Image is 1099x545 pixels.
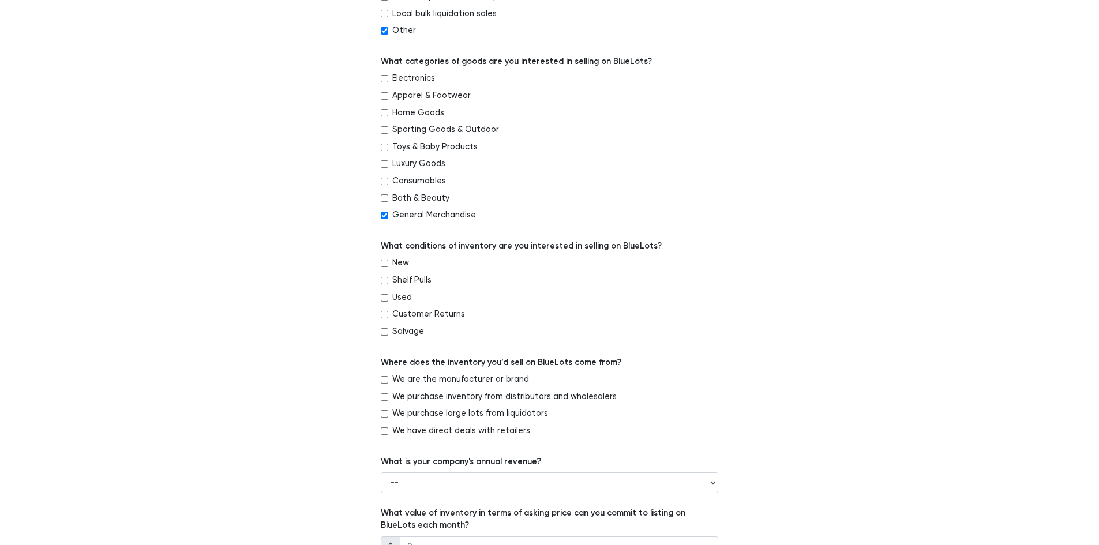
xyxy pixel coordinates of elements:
input: Used [381,294,388,302]
input: General Merchandise [381,212,388,219]
input: Sporting Goods & Outdoor [381,126,388,134]
input: Apparel & Footwear [381,92,388,100]
label: Toys & Baby Products [392,141,478,153]
label: What value of inventory in terms of asking price can you commit to listing on BlueLots each month? [381,507,718,532]
label: New [392,257,409,269]
label: What categories of goods are you interested in selling on BlueLots? [381,55,652,68]
input: Home Goods [381,109,388,116]
label: Salvage [392,325,424,338]
input: Salvage [381,328,388,336]
label: We purchase large lots from liquidators [392,407,548,420]
input: Local bulk liquidation sales [381,10,388,17]
input: Bath & Beauty [381,194,388,202]
input: Electronics [381,75,388,82]
label: Luxury Goods [392,157,445,170]
label: Other [392,24,416,37]
label: Customer Returns [392,308,465,321]
label: Local bulk liquidation sales [392,7,497,20]
input: New [381,260,388,267]
label: Consumables [392,175,446,187]
label: Electronics [392,72,435,85]
label: Apparel & Footwear [392,89,471,102]
label: Where does the inventory you’d sell on BlueLots come from? [381,356,621,369]
label: What conditions of inventory are you interested in selling on BlueLots? [381,240,662,253]
input: Toys & Baby Products [381,144,388,151]
input: We purchase large lots from liquidators [381,410,388,418]
input: Consumables [381,178,388,185]
label: Used [392,291,412,304]
label: Shelf Pulls [392,274,432,287]
input: Luxury Goods [381,160,388,168]
label: We have direct deals with retailers [392,424,530,437]
input: Customer Returns [381,311,388,318]
input: Other [381,27,388,35]
input: Shelf Pulls [381,277,388,284]
label: Sporting Goods & Outdoor [392,123,499,136]
label: General Merchandise [392,209,476,221]
label: Home Goods [392,107,444,119]
input: We are the manufacturer or brand [381,376,388,384]
label: We are the manufacturer or brand [392,373,529,386]
input: We purchase inventory from distributors and wholesalers [381,393,388,401]
input: We have direct deals with retailers [381,427,388,435]
label: Bath & Beauty [392,192,449,205]
label: What is your company's annual revenue? [381,456,541,468]
label: We purchase inventory from distributors and wholesalers [392,390,617,403]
